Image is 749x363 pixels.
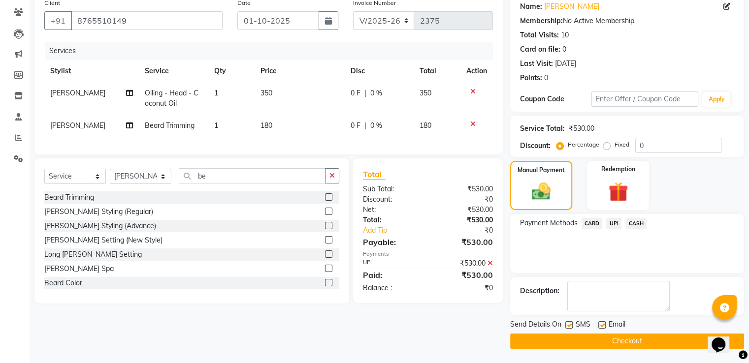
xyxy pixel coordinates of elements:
[50,89,105,97] span: [PERSON_NAME]
[44,207,153,217] div: [PERSON_NAME] Styling (Regular)
[576,319,590,332] span: SMS
[345,60,414,82] th: Disc
[44,60,139,82] th: Stylist
[363,169,386,180] span: Total
[568,140,599,149] label: Percentage
[428,194,500,205] div: ₹0
[520,44,560,55] div: Card on file:
[520,1,542,12] div: Name:
[601,165,635,174] label: Redemption
[356,184,428,194] div: Sub Total:
[520,141,551,151] div: Discount:
[214,121,218,130] span: 1
[44,221,156,231] div: [PERSON_NAME] Styling (Advance)
[625,218,647,229] span: CASH
[428,283,500,293] div: ₹0
[702,92,730,107] button: Apply
[364,88,366,98] span: |
[428,269,500,281] div: ₹530.00
[44,278,82,288] div: Beard Color
[708,324,739,353] iframe: chat widget
[420,89,431,97] span: 350
[44,11,72,30] button: +91
[44,235,163,245] div: [PERSON_NAME] Setting (New Style)
[520,123,565,134] div: Service Total:
[356,194,428,205] div: Discount:
[602,180,634,204] img: _gift.svg
[364,121,366,131] span: |
[520,94,591,104] div: Coupon Code
[544,73,548,83] div: 0
[44,264,114,274] div: [PERSON_NAME] Spa
[609,319,625,332] span: Email
[356,215,428,225] div: Total:
[414,60,460,82] th: Total
[44,192,94,203] div: Beard Trimming
[351,88,360,98] span: 0 F
[591,91,699,107] input: Enter Offer / Coupon Code
[520,73,542,83] div: Points:
[518,166,565,175] label: Manual Payment
[139,60,208,82] th: Service
[520,16,563,26] div: Membership:
[615,140,629,149] label: Fixed
[356,236,428,248] div: Payable:
[261,89,272,97] span: 350
[544,1,599,12] a: [PERSON_NAME]
[520,16,734,26] div: No Active Membership
[520,59,553,69] div: Last Visit:
[145,121,195,130] span: Beard Trimming
[356,205,428,215] div: Net:
[356,258,428,269] div: UPI
[363,250,493,258] div: Payments
[440,225,500,236] div: ₹0
[356,283,428,293] div: Balance :
[561,30,569,40] div: 10
[428,215,500,225] div: ₹530.00
[555,59,576,69] div: [DATE]
[428,258,500,269] div: ₹530.00
[582,218,603,229] span: CARD
[510,319,561,332] span: Send Details On
[460,60,493,82] th: Action
[520,218,578,228] span: Payment Methods
[428,184,500,194] div: ₹530.00
[44,249,142,260] div: Long [PERSON_NAME] Setting
[261,121,272,130] span: 180
[356,269,428,281] div: Paid:
[71,11,223,30] input: Search by Name/Mobile/Email/Code
[428,236,500,248] div: ₹530.00
[606,218,621,229] span: UPI
[356,225,440,236] a: Add Tip
[179,168,326,183] input: Search or Scan
[370,88,382,98] span: 0 %
[50,121,105,130] span: [PERSON_NAME]
[214,89,218,97] span: 1
[562,44,566,55] div: 0
[145,89,198,108] span: Oiling - Head - Coconut Oil
[569,123,594,134] div: ₹530.00
[420,121,431,130] span: 180
[520,30,559,40] div: Total Visits:
[526,181,556,202] img: _cash.svg
[370,121,382,131] span: 0 %
[510,333,744,349] button: Checkout
[520,286,559,296] div: Description:
[351,121,360,131] span: 0 F
[428,205,500,215] div: ₹530.00
[208,60,255,82] th: Qty
[45,42,500,60] div: Services
[255,60,345,82] th: Price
